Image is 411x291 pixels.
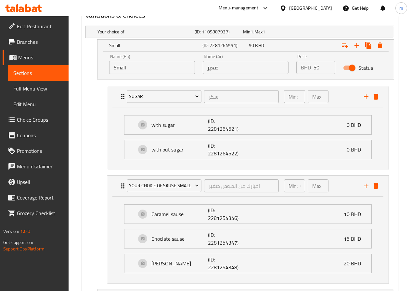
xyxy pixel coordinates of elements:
[208,231,246,247] p: (ID: 2281254347)
[3,50,69,65] a: Menus
[17,194,63,201] span: Coverage Report
[361,92,371,102] button: add
[3,238,33,247] span: Get support on:
[85,10,394,20] h2: Variations & Choices
[3,34,69,50] a: Branches
[17,209,63,217] span: Grocery Checklist
[13,100,63,108] span: Edit Menu
[344,210,366,218] p: 10 BHD
[243,29,289,35] div: ,
[127,179,201,192] button: your choice of sause small
[17,22,63,30] span: Edit Restaurant
[312,93,322,101] p: Max:
[151,121,208,129] p: with sugar
[17,147,63,155] span: Promotions
[102,83,394,173] li: ExpandExpandExpand
[371,181,381,191] button: delete
[18,54,63,61] span: Menus
[250,28,253,36] span: 1
[17,116,63,124] span: Choice Groups
[8,65,69,81] a: Sections
[8,96,69,112] a: Edit Menu
[289,5,332,12] div: [GEOGRAPHIC_DATA]
[17,131,63,139] span: Coupons
[8,81,69,96] a: Full Menu View
[208,206,246,222] p: (ID: 2281254346)
[151,210,208,218] p: Caramel sause
[208,256,246,271] p: (ID: 2281254348)
[347,121,366,129] p: 0 BHD
[124,205,371,224] div: Expand
[3,143,69,159] a: Promotions
[195,29,240,35] h5: (ID: 1109807937)
[254,28,263,36] span: Max
[127,90,201,103] button: sugar
[301,64,311,71] p: BHD
[3,190,69,205] a: Coverage Report
[3,159,69,174] a: Menu disclaimer
[289,93,298,101] p: Min:
[20,227,30,236] span: 1.0.0
[339,40,351,51] button: Add choice group
[13,85,63,92] span: Full Menu View
[344,260,366,267] p: 20 BHD
[249,41,254,50] span: 50
[17,38,63,46] span: Branches
[107,176,389,196] div: Expand
[107,86,389,107] div: Expand
[3,18,69,34] a: Edit Restaurant
[203,61,289,74] input: Enter name Ar
[3,112,69,127] a: Choice Groups
[102,173,394,286] li: ExpandExpandExpandExpand
[3,227,19,236] span: Version:
[374,40,386,51] button: Delete Small
[151,235,208,243] p: Choclate sause
[263,28,265,36] span: 1
[124,254,371,273] div: Expand
[109,61,195,74] input: Enter name En
[243,28,250,36] span: Min
[289,182,298,190] p: Min:
[129,92,199,101] span: sugar
[109,42,200,49] h5: Small
[151,260,208,267] p: [PERSON_NAME]
[208,142,246,157] p: (ID: 2281264522)
[208,117,246,133] p: (ID: 2281264521)
[255,41,264,50] span: BHD
[314,61,335,74] input: Please enter price
[97,40,394,51] div: Expand
[219,4,259,12] div: Menu-management
[351,40,363,51] button: Add new choice
[347,146,366,153] p: 0 BHD
[358,64,373,72] span: Status
[363,40,374,51] button: Clone new choice
[151,146,208,153] p: with out sugar
[3,174,69,190] a: Upsell
[3,245,45,253] a: Support.OpsPlatform
[129,182,199,190] span: your choice of sause small
[86,26,394,38] div: Expand
[344,235,366,243] p: 15 BHD
[17,163,63,170] span: Menu disclaimer
[312,182,322,190] p: Max:
[17,178,63,186] span: Upsell
[97,29,192,35] h5: Your choice of:
[3,127,69,143] a: Coupons
[3,205,69,221] a: Grocery Checklist
[124,115,371,134] div: Expand
[399,5,403,12] span: m
[361,181,371,191] button: add
[371,92,381,102] button: delete
[202,42,246,49] h5: (ID: 2281264551)
[124,229,371,248] div: Expand
[124,140,371,159] div: Expand
[13,69,63,77] span: Sections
